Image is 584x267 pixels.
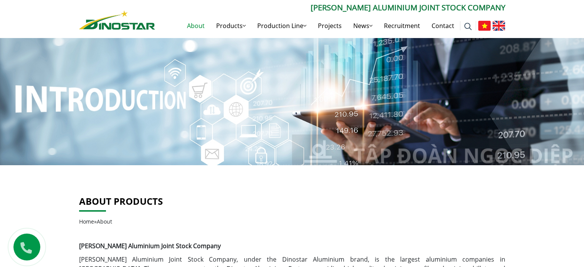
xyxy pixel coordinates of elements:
[79,218,94,225] a: Home
[378,13,426,38] a: Recruitment
[478,21,491,31] img: Tiếng Việt
[97,218,112,225] span: About
[79,195,163,207] a: About products
[210,13,251,38] a: Products
[493,21,505,31] img: English
[251,13,312,38] a: Production Line
[347,13,378,38] a: News
[79,10,155,30] img: Nhôm Dinostar
[181,13,210,38] a: About
[79,255,237,264] a: [PERSON_NAME] Aluminium Joint Stock Company
[155,2,505,13] p: [PERSON_NAME] Aluminium Joint Stock Company
[464,23,472,30] img: search
[79,242,221,250] strong: [PERSON_NAME] Aluminium Joint Stock Company
[79,218,112,225] span: »
[312,13,347,38] a: Projects
[426,13,460,38] a: Contact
